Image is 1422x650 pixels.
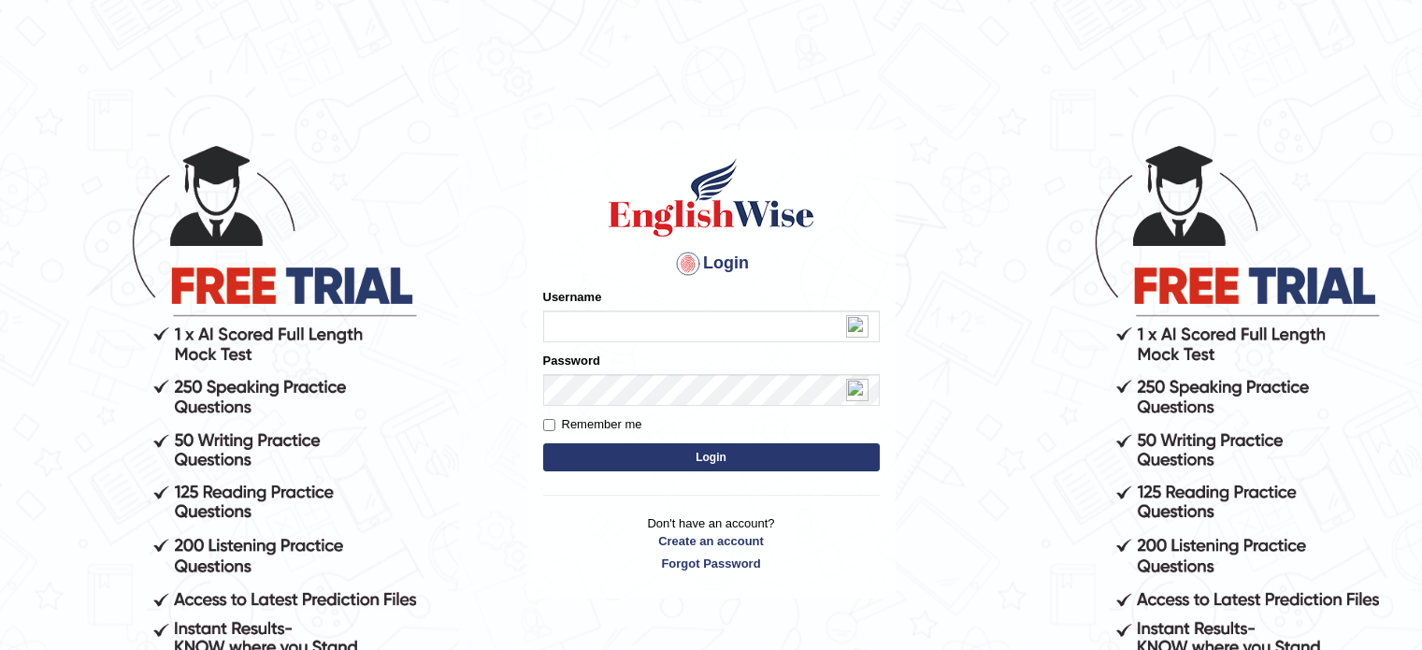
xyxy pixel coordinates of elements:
input: Remember me [543,419,555,431]
button: Login [543,443,880,471]
img: Logo of English Wise sign in for intelligent practice with AI [605,155,818,239]
label: Remember me [543,415,642,434]
p: Don't have an account? [543,514,880,572]
img: npw-badge-icon-locked.svg [846,315,869,338]
img: npw-badge-icon-locked.svg [846,379,869,401]
a: Create an account [543,532,880,550]
h4: Login [543,249,880,279]
label: Password [543,352,600,369]
a: Forgot Password [543,555,880,572]
label: Username [543,288,602,306]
